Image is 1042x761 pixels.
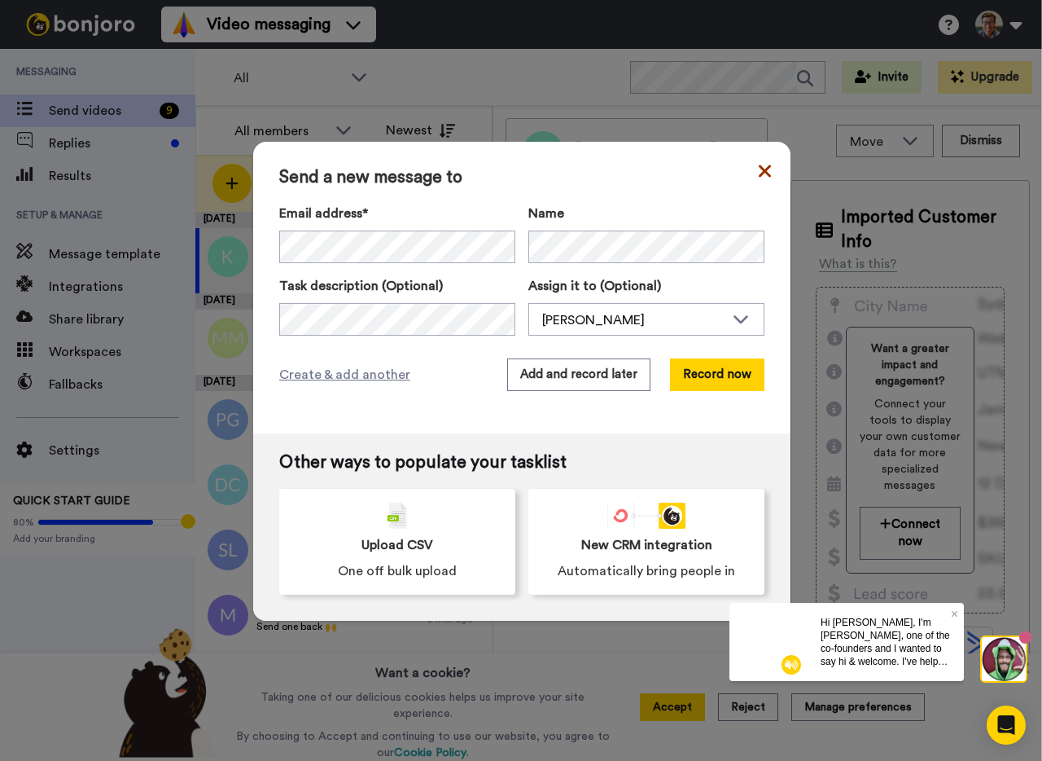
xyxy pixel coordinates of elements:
[387,503,407,529] img: csv-grey.png
[91,14,221,156] span: Hi [PERSON_NAME], I'm [PERSON_NAME], one of the co-founders and I wanted to say hi & welcome. I'v...
[279,453,764,473] span: Other ways to populate your tasklist
[670,359,764,391] button: Record now
[528,276,764,296] label: Assign it to (Optional)
[279,204,515,223] label: Email address*
[542,310,725,330] div: [PERSON_NAME]
[279,276,515,296] label: Task description (Optional)
[2,3,46,47] img: 3183ab3e-59ed-45f6-af1c-10226f767056-1659068401.jpg
[52,52,72,72] img: mute-white.svg
[507,359,650,391] button: Add and record later
[607,503,685,529] div: animation
[338,561,457,581] span: One off bulk upload
[279,365,410,385] span: Create & add another
[987,706,1026,745] div: Open Intercom Messenger
[528,204,564,223] span: Name
[361,535,433,555] span: Upload CSV
[558,561,735,581] span: Automatically bring people in
[279,168,764,187] span: Send a new message to
[581,535,712,555] span: New CRM integration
